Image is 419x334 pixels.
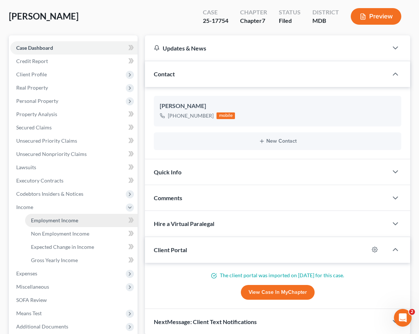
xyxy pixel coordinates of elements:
span: Employment Income [31,217,78,223]
span: Miscellaneous [16,283,49,290]
span: Property Analysis [16,111,57,117]
a: Expected Change in Income [25,240,138,254]
span: Personal Property [16,98,58,104]
span: Unsecured Nonpriority Claims [16,151,87,157]
span: 2 [409,309,415,315]
a: Credit Report [10,55,138,68]
span: [PERSON_NAME] [9,11,79,21]
div: MDB [312,17,339,25]
div: Filed [279,17,301,25]
span: Credit Report [16,58,48,64]
div: District [312,8,339,17]
span: Case Dashboard [16,45,53,51]
span: Codebtors Insiders & Notices [16,191,83,197]
span: Unsecured Priority Claims [16,138,77,144]
iframe: Intercom live chat [394,309,412,327]
span: Real Property [16,84,48,91]
div: Status [279,8,301,17]
span: Lawsuits [16,164,36,170]
a: Non Employment Income [25,227,138,240]
a: Lawsuits [10,161,138,174]
a: Case Dashboard [10,41,138,55]
span: Non Employment Income [31,230,89,237]
a: Unsecured Priority Claims [10,134,138,147]
div: Case [203,8,228,17]
div: [PERSON_NAME] [160,102,395,111]
span: Client Profile [16,71,47,77]
span: Contact [154,70,175,77]
span: Secured Claims [16,124,52,131]
div: mobile [217,112,235,119]
span: Quick Info [154,168,181,175]
a: Unsecured Nonpriority Claims [10,147,138,161]
div: Updates & News [154,44,379,52]
a: View Case in MyChapter [241,285,315,300]
div: [PHONE_NUMBER] [168,112,214,119]
span: Client Portal [154,246,187,253]
span: Income [16,204,33,210]
a: Secured Claims [10,121,138,134]
span: 7 [262,17,265,24]
span: Means Test [16,310,42,316]
span: SOFA Review [16,297,47,303]
button: New Contact [160,138,395,144]
a: Gross Yearly Income [25,254,138,267]
span: Hire a Virtual Paralegal [154,220,214,227]
a: Employment Income [25,214,138,227]
p: The client portal was imported on [DATE] for this case. [154,272,401,279]
a: Executory Contracts [10,174,138,187]
div: Chapter [240,17,267,25]
span: Executory Contracts [16,177,63,184]
span: Expected Change in Income [31,244,94,250]
span: Expenses [16,270,37,276]
div: 25-17754 [203,17,228,25]
button: Preview [351,8,401,25]
span: NextMessage: Client Text Notifications [154,318,257,325]
span: Additional Documents [16,323,68,330]
div: Chapter [240,8,267,17]
span: Comments [154,194,182,201]
a: SOFA Review [10,293,138,307]
span: Gross Yearly Income [31,257,78,263]
a: Property Analysis [10,108,138,121]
